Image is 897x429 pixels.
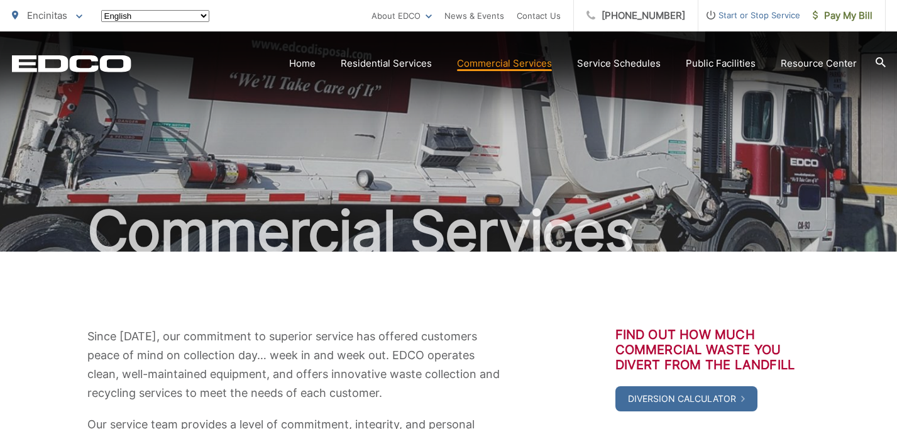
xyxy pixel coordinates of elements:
[101,10,209,22] select: Select a language
[27,9,67,21] span: Encinitas
[813,8,872,23] span: Pay My Bill
[457,56,552,71] a: Commercial Services
[371,8,432,23] a: About EDCO
[444,8,504,23] a: News & Events
[577,56,661,71] a: Service Schedules
[87,327,509,403] p: Since [DATE], our commitment to superior service has offered customers peace of mind on collectio...
[12,55,131,72] a: EDCD logo. Return to the homepage.
[341,56,432,71] a: Residential Services
[686,56,756,71] a: Public Facilities
[12,200,886,263] h1: Commercial Services
[517,8,561,23] a: Contact Us
[615,386,757,411] a: Diversion Calculator
[615,327,810,372] h3: Find out how much commercial waste you divert from the landfill
[289,56,316,71] a: Home
[781,56,857,71] a: Resource Center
